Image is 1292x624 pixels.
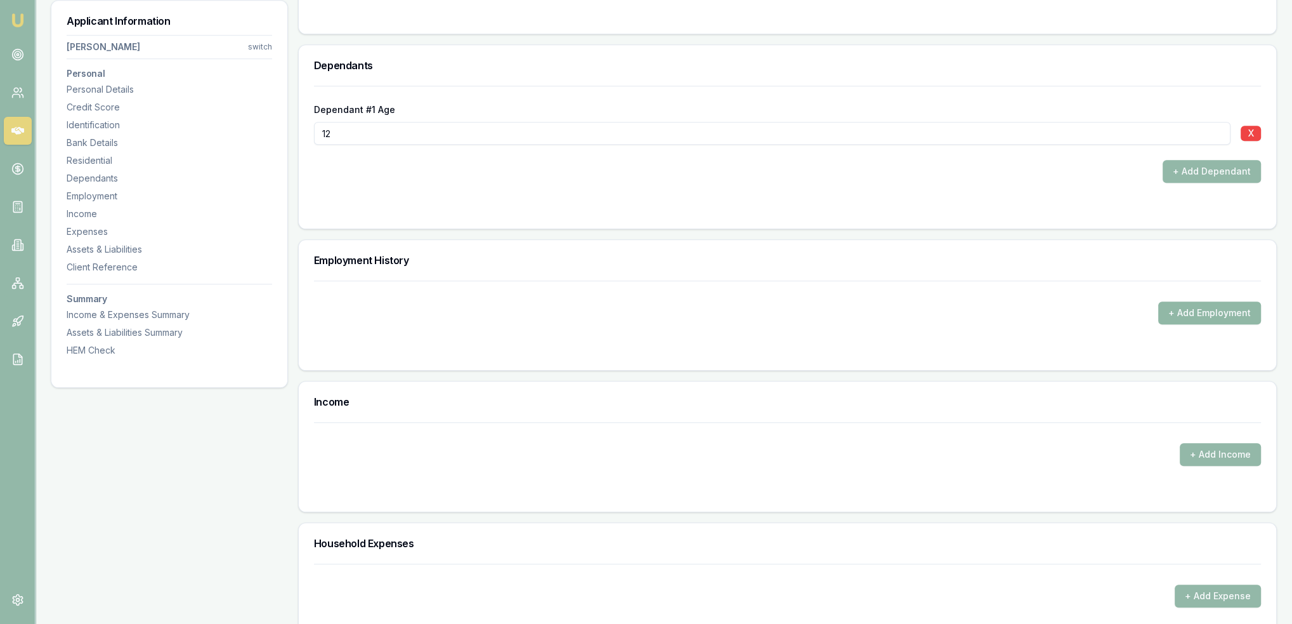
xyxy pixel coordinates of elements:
h3: Dependants [314,60,1261,70]
h3: Applicant Information [67,16,272,26]
div: Residential [67,154,272,167]
div: Identification [67,119,272,131]
h3: Summary [67,295,272,303]
div: Assets & Liabilities [67,243,272,256]
h3: Household Expenses [314,538,1261,548]
div: Income [67,208,272,220]
div: Income & Expenses Summary [67,309,272,321]
h3: Personal [67,69,272,78]
div: Client Reference [67,261,272,274]
button: + Add Expense [1175,585,1261,607]
button: + Add Employment [1158,302,1261,324]
div: Expenses [67,225,272,238]
div: Credit Score [67,101,272,114]
button: + Add Income [1180,443,1261,466]
button: + Add Dependant [1163,160,1261,183]
div: switch [248,42,272,52]
div: Assets & Liabilities Summary [67,326,272,339]
div: Bank Details [67,136,272,149]
h3: Income [314,397,1261,407]
h3: Employment History [314,255,1261,265]
div: HEM Check [67,344,272,357]
button: X [1241,126,1261,141]
div: Personal Details [67,83,272,96]
img: emu-icon-u.png [10,13,25,28]
div: Employment [67,190,272,202]
div: Dependants [67,172,272,185]
label: Dependant #1 Age [314,104,395,115]
div: [PERSON_NAME] [67,41,140,53]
